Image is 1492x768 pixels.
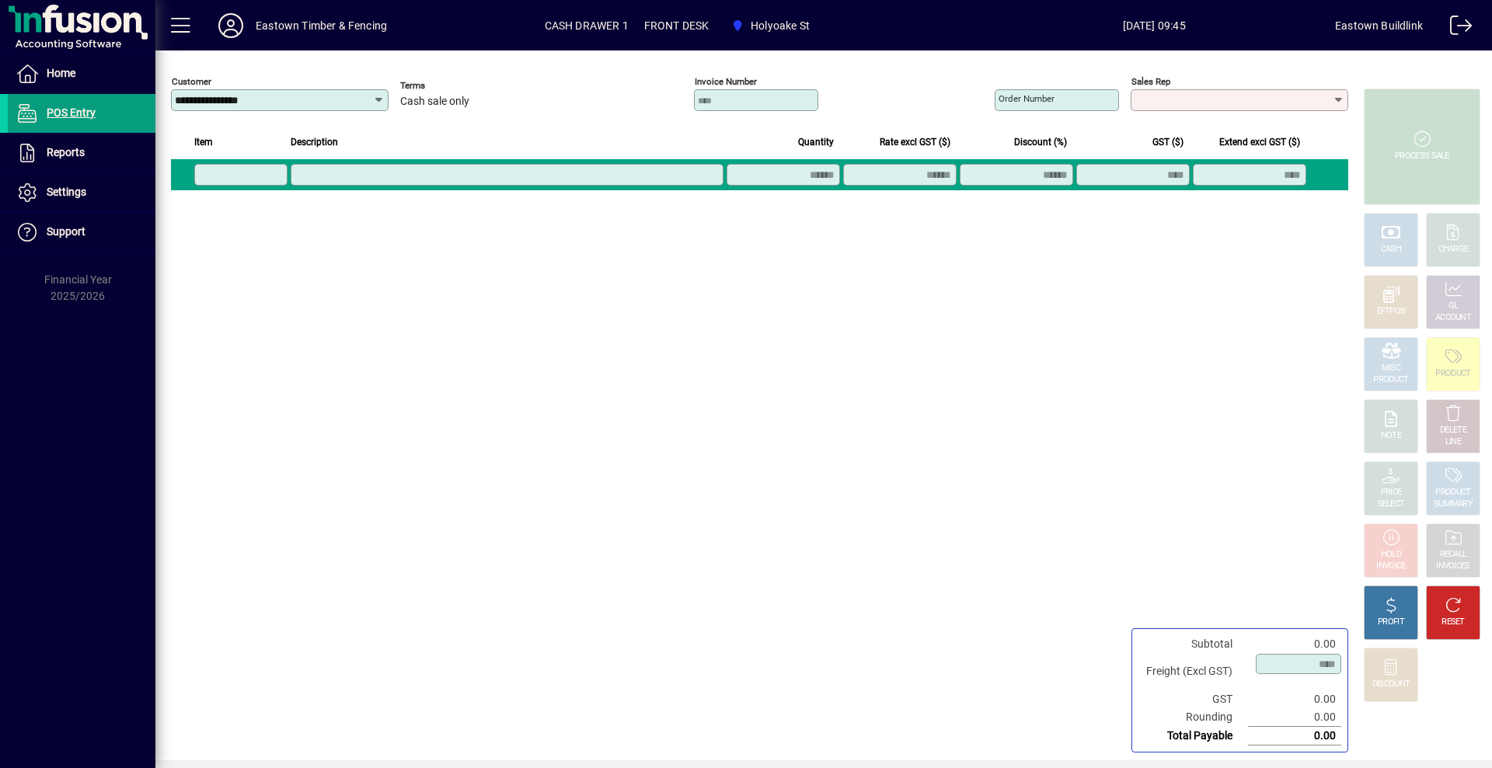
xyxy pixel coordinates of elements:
span: Discount (%) [1014,134,1067,151]
span: Holyoake St [725,12,816,40]
span: Quantity [798,134,834,151]
div: EFTPOS [1377,306,1406,318]
span: Settings [47,186,86,198]
td: Total Payable [1138,727,1248,745]
td: 0.00 [1248,635,1341,653]
div: SELECT [1378,499,1405,510]
td: 0.00 [1248,690,1341,708]
div: Eastown Timber & Fencing [256,13,387,38]
span: GST ($) [1152,134,1183,151]
div: PRODUCT [1373,374,1408,386]
td: Rounding [1138,708,1248,727]
td: 0.00 [1248,727,1341,745]
mat-label: Sales rep [1131,76,1170,87]
span: CASH DRAWER 1 [545,13,629,38]
div: PROFIT [1378,617,1404,628]
div: PROCESS SALE [1395,151,1449,162]
span: Rate excl GST ($) [880,134,950,151]
td: GST [1138,690,1248,708]
div: CASH [1381,244,1401,255]
span: Terms [400,81,493,91]
span: Item [194,134,213,151]
div: NOTE [1381,430,1401,442]
span: Extend excl GST ($) [1219,134,1300,151]
button: Profile [206,12,256,40]
div: INVOICE [1376,561,1405,572]
span: Support [47,225,85,238]
td: Subtotal [1138,635,1248,653]
a: Home [8,54,155,93]
div: CHARGE [1438,244,1469,255]
mat-label: Invoice number [695,76,757,87]
a: Reports [8,134,155,172]
div: HOLD [1381,549,1401,561]
mat-label: Customer [172,76,211,87]
div: DELETE [1440,425,1466,436]
div: RECALL [1440,549,1467,561]
div: INVOICES [1436,561,1469,572]
a: Support [8,213,155,252]
div: LINE [1445,436,1461,448]
div: GL [1448,301,1459,312]
div: SUMMARY [1434,499,1473,510]
span: POS Entry [47,106,96,119]
span: Reports [47,146,85,158]
a: Logout [1438,3,1473,54]
div: RESET [1441,617,1465,628]
span: Cash sale only [400,96,469,108]
div: DISCOUNT [1372,679,1410,690]
span: Description [291,134,338,151]
div: PRODUCT [1435,487,1470,499]
a: Settings [8,173,155,212]
span: Home [47,67,75,79]
td: 0.00 [1248,708,1341,727]
div: ACCOUNT [1435,312,1471,324]
div: Eastown Buildlink [1335,13,1423,38]
span: [DATE] 09:45 [973,13,1335,38]
mat-label: Order number [999,93,1055,104]
div: PRODUCT [1435,368,1470,380]
td: Freight (Excl GST) [1138,653,1248,690]
div: PRICE [1381,487,1402,499]
span: FRONT DESK [644,13,709,38]
span: Holyoake St [751,13,810,38]
div: MISC [1382,363,1400,374]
